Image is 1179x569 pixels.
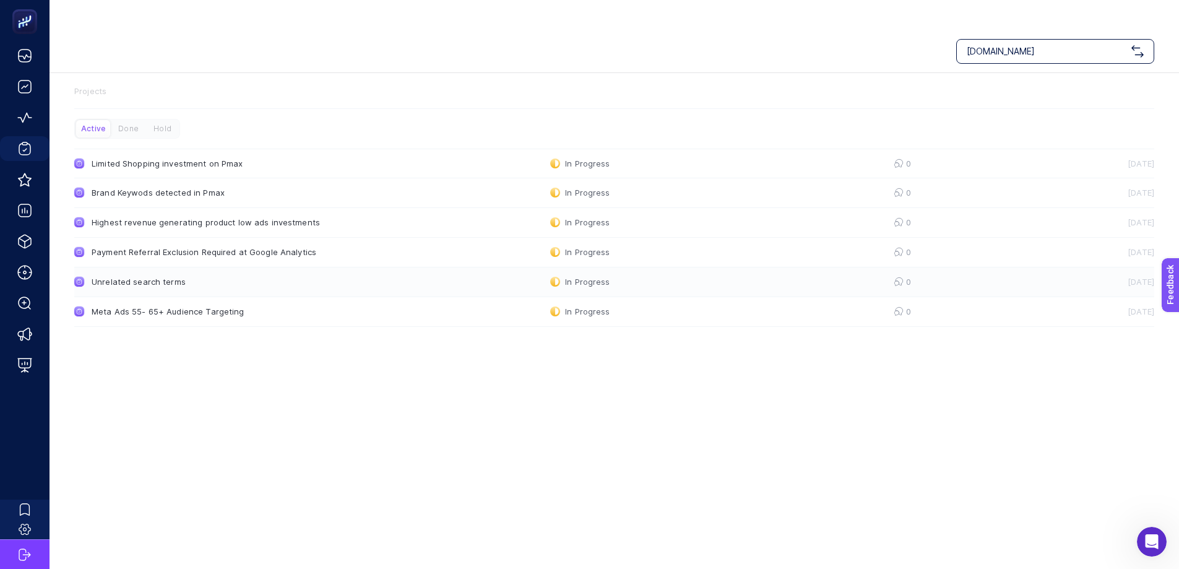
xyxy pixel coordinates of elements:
[7,4,47,14] span: Feedback
[1131,45,1144,58] img: svg%3e
[1137,527,1167,557] iframe: Intercom live chat
[894,217,905,227] div: 0
[74,149,1154,178] a: Limited Shopping investment on PmaxIn Progress0[DATE]
[92,159,378,168] div: Limited Shopping investment on Pmax
[1068,306,1154,316] div: [DATE]
[1068,159,1154,168] div: [DATE]
[1068,277,1154,287] div: [DATE]
[74,85,1154,98] p: Projects
[76,120,110,137] div: Active
[74,178,1154,208] a: Brand Keywods detected in PmaxIn Progress0[DATE]
[111,120,145,137] div: Done
[894,159,905,168] div: 0
[1068,188,1154,198] div: [DATE]
[967,45,1126,58] span: [DOMAIN_NAME]
[550,217,610,227] div: In Progress
[894,306,905,316] div: 0
[550,277,610,287] div: In Progress
[92,247,378,257] div: Payment Referral Exclusion Required at Google Analytics
[92,306,378,316] div: Meta Ads 55- 65+ Audience Targeting
[894,247,905,257] div: 0
[894,277,905,287] div: 0
[145,120,179,137] div: Hold
[550,306,610,316] div: In Progress
[92,217,378,227] div: Highest revenue generating product low ads investments
[92,277,378,287] div: Unrelated search terms
[550,188,610,198] div: In Progress
[74,238,1154,267] a: Payment Referral Exclusion Required at Google AnalyticsIn Progress0[DATE]
[74,208,1154,238] a: Highest revenue generating product low ads investmentsIn Progress0[DATE]
[92,188,378,198] div: Brand Keywods detected in Pmax
[550,247,610,257] div: In Progress
[550,159,610,168] div: In Progress
[894,188,905,198] div: 0
[74,297,1154,327] a: Meta Ads 55- 65+ Audience TargetingIn Progress0[DATE]
[74,267,1154,297] a: Unrelated search termsIn Progress0[DATE]
[1068,247,1154,257] div: [DATE]
[1068,217,1154,227] div: [DATE]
